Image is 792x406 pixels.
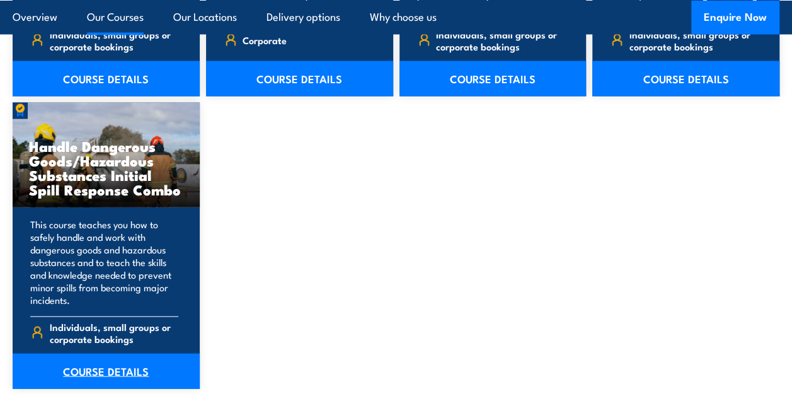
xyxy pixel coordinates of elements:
a: COURSE DETAILS [399,61,587,96]
span: Individuals, small groups or corporate bookings [436,28,565,52]
a: COURSE DETAILS [206,61,393,96]
h3: Handle Dangerous Goods/Hazardous Substances Initial Spill Response Combo [29,139,183,197]
span: Individuals, small groups or corporate bookings [50,28,178,52]
p: This course teaches you how to safely handle and work with dangerous goods and hazardous substanc... [30,218,178,306]
span: Individuals, small groups or corporate bookings [629,28,758,52]
a: COURSE DETAILS [13,61,200,96]
span: Corporate [243,30,287,50]
span: Individuals, small groups or corporate bookings [50,321,178,345]
a: COURSE DETAILS [13,354,200,389]
a: COURSE DETAILS [592,61,779,96]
